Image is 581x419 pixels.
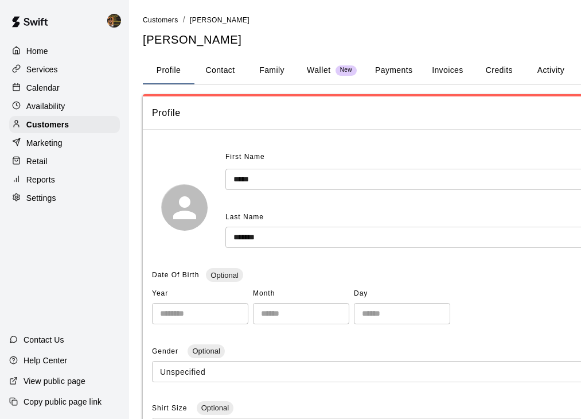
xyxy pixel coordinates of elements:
span: Customers [143,16,178,24]
img: Francisco Gracesqui [107,14,121,28]
a: Services [9,61,120,78]
span: Day [354,285,450,303]
p: Wallet [307,64,331,76]
p: Settings [26,192,56,204]
p: Availability [26,100,65,112]
button: Family [246,57,298,84]
p: Retail [26,156,48,167]
a: Reports [9,171,120,188]
span: Shirt Size [152,404,190,412]
p: Help Center [24,355,67,366]
a: Settings [9,189,120,207]
li: / [183,14,185,26]
span: [PERSON_NAME] [190,16,249,24]
span: Optional [197,404,233,412]
p: Reports [26,174,55,185]
span: Optional [206,271,243,280]
button: Activity [525,57,576,84]
p: Marketing [26,137,63,149]
a: Home [9,42,120,60]
p: Home [26,45,48,57]
a: Customers [9,116,120,133]
span: Last Name [225,213,264,221]
p: Services [26,64,58,75]
button: Payments [366,57,422,84]
p: Calendar [26,82,60,94]
span: Gender [152,347,181,355]
button: Invoices [422,57,473,84]
p: View public page [24,375,85,387]
a: Marketing [9,134,120,152]
p: Copy public page link [24,396,102,408]
button: Credits [473,57,525,84]
span: First Name [225,148,265,166]
button: Profile [143,57,194,84]
span: Month [253,285,349,303]
a: Calendar [9,79,120,96]
a: Retail [9,153,120,170]
span: Optional [188,347,224,355]
p: Customers [26,119,69,130]
p: Contact Us [24,334,64,346]
span: Year [152,285,248,303]
div: Francisco Gracesqui [105,9,129,32]
button: Contact [194,57,246,84]
span: Date Of Birth [152,271,199,279]
span: New [336,67,357,74]
a: Availability [9,98,120,115]
a: Customers [143,15,178,24]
